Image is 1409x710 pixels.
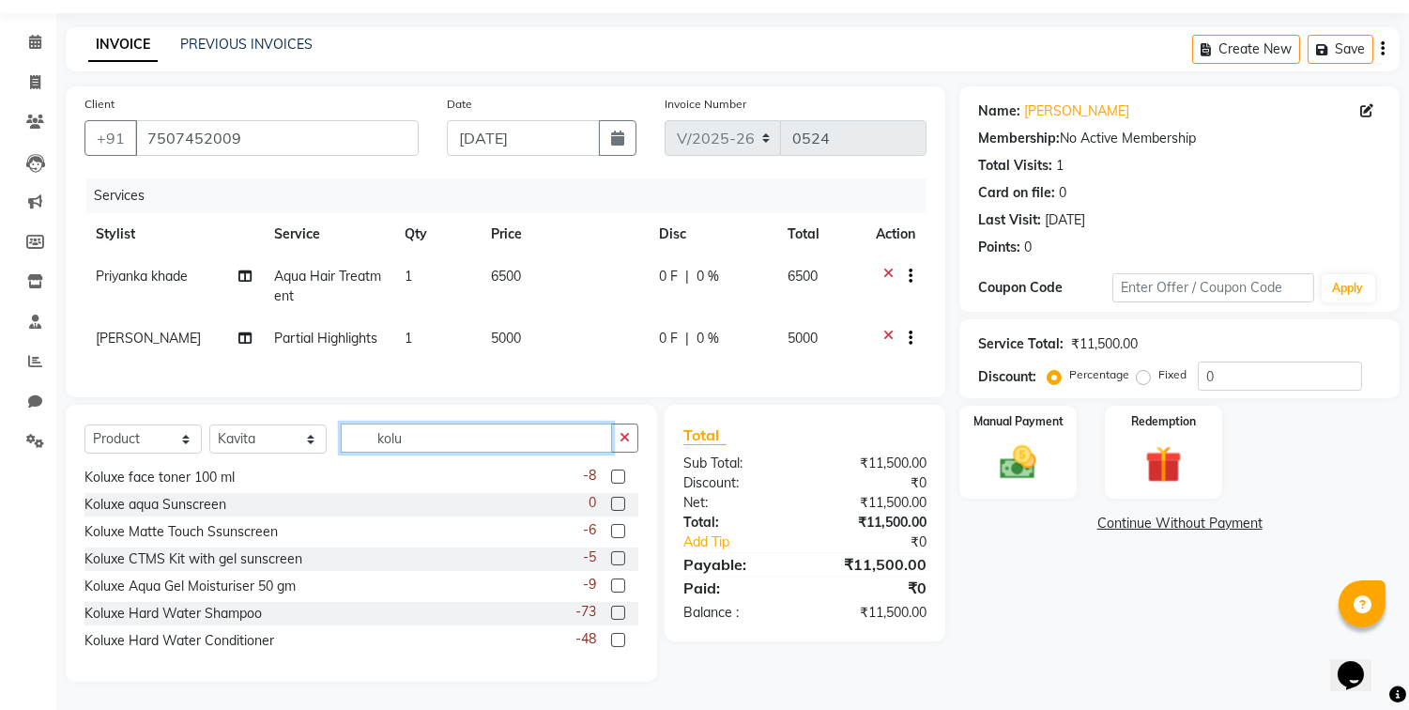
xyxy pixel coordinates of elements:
div: 0 [1059,183,1066,203]
div: Discount: [669,473,805,493]
div: Koluxe Aqua Gel Moisturiser 50 gm [84,577,296,596]
th: Total [777,213,865,255]
button: Save [1308,35,1373,64]
span: 0 [589,493,596,513]
div: 1 [1056,156,1064,176]
div: Total: [669,513,805,532]
img: _gift.svg [1134,441,1193,487]
div: ₹0 [828,532,942,552]
div: ₹11,500.00 [1071,334,1138,354]
input: Enter Offer / Coupon Code [1112,273,1313,302]
div: No Active Membership [978,129,1381,148]
a: Add Tip [669,532,828,552]
div: Koluxe aqua Sunscreen [84,495,226,515]
div: ₹11,500.00 [805,553,942,576]
div: Koluxe Hard Water Shampoo [84,604,262,624]
span: 1 [405,268,412,285]
span: Aqua Hair Treatment [275,268,382,304]
span: -8 [583,466,596,486]
div: Membership: [978,129,1060,148]
span: -6 [583,520,596,540]
span: -73 [575,602,596,622]
div: [DATE] [1045,210,1085,230]
button: +91 [84,120,137,156]
span: 0 F [659,329,678,348]
div: ₹11,500.00 [805,454,942,473]
label: Date [447,96,472,113]
label: Client [84,96,115,113]
span: 6500 [789,268,819,285]
span: 6500 [491,268,521,285]
a: INVOICE [88,28,158,62]
span: | [685,329,689,348]
th: Action [865,213,927,255]
span: Partial Highlights [275,330,378,347]
div: Koluxe Matte Touch Ssunscreen [84,522,278,542]
div: Service Total: [978,334,1064,354]
button: Apply [1322,274,1375,302]
label: Manual Payment [973,413,1064,430]
th: Stylist [84,213,264,255]
div: Total Visits: [978,156,1052,176]
div: Services [86,178,941,213]
span: Priyanka khade [96,268,188,285]
label: Invoice Number [665,96,746,113]
a: Continue Without Payment [963,514,1396,533]
a: PREVIOUS INVOICES [180,36,313,53]
div: Net: [669,493,805,513]
div: ₹0 [805,577,942,599]
div: Last Visit: [978,210,1041,230]
span: -48 [575,629,596,649]
div: 0 [1024,238,1032,257]
span: | [685,267,689,286]
th: Disc [648,213,776,255]
div: Card on file: [978,183,1055,203]
div: ₹11,500.00 [805,603,942,623]
span: 0 % [697,267,719,286]
div: Coupon Code [978,278,1112,298]
div: Name: [978,101,1020,121]
div: Balance : [669,603,805,623]
span: 5000 [491,330,521,347]
label: Redemption [1131,413,1196,430]
label: Percentage [1069,366,1129,383]
div: ₹11,500.00 [805,513,942,532]
div: Points: [978,238,1020,257]
th: Service [264,213,394,255]
th: Qty [393,213,480,255]
th: Price [480,213,648,255]
span: 5000 [789,330,819,347]
span: 0 % [697,329,719,348]
input: Search by Name/Mobile/Email/Code [135,120,419,156]
iframe: chat widget [1330,635,1390,691]
label: Fixed [1158,366,1187,383]
input: Search or Scan [341,424,612,453]
a: [PERSON_NAME] [1024,101,1129,121]
div: Sub Total: [669,454,805,473]
button: Create New [1192,35,1300,64]
div: Discount: [978,367,1036,387]
span: [PERSON_NAME] [96,330,201,347]
span: Total [683,425,727,445]
span: 1 [405,330,412,347]
div: ₹11,500.00 [805,493,942,513]
span: -9 [583,575,596,594]
div: Koluxe Hard Water Conditioner [84,631,274,651]
div: Koluxe face toner 100 ml [84,468,235,487]
span: -5 [583,548,596,567]
span: 0 F [659,267,678,286]
img: _cash.svg [988,441,1048,484]
div: Payable: [669,553,805,576]
div: ₹0 [805,473,942,493]
div: Paid: [669,577,805,599]
div: Koluxe CTMS Kit with gel sunscreen [84,549,302,569]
